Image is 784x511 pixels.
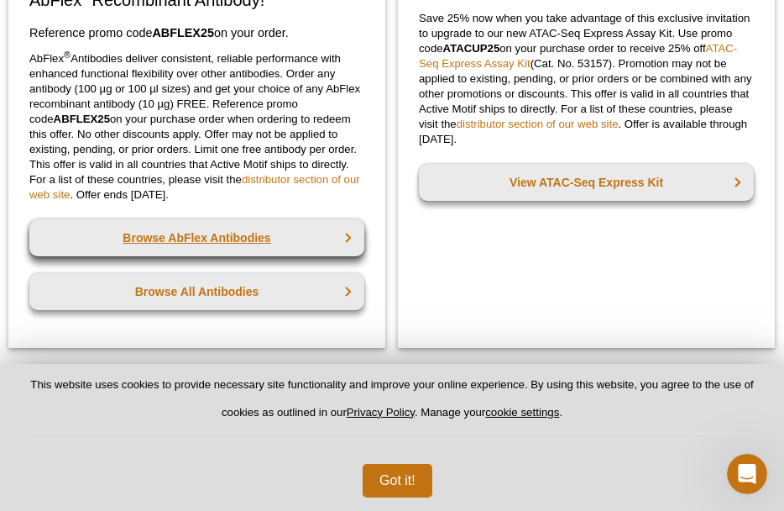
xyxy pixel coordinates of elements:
[29,273,364,310] a: Browse All Antibodies
[29,219,364,256] a: Browse AbFlex Antibodies
[29,23,364,43] h3: Reference promo code on your order.
[27,377,757,434] p: This website uses cookies to provide necessary site functionality and improve your online experie...
[347,406,415,419] a: Privacy Policy
[152,26,214,40] strong: ABFLEX25
[29,51,364,203] p: AbFlex Antibodies deliver consistent, reliable performance with enhanced functional flexibility o...
[485,406,559,419] button: cookie settings
[363,464,432,498] button: Got it!
[443,42,500,55] strong: ATACUP25
[457,118,619,130] a: distributor section of our web site
[419,164,754,201] a: View ATAC-Seq Express Kit
[419,11,754,147] p: Save 25% now when you take advantage of this exclusive invitation to upgrade to our new ATAC-Seq ...
[54,113,110,125] strong: ABFLEX25
[64,50,71,60] sup: ®
[727,454,767,494] iframe: Intercom live chat
[29,173,360,201] a: distributor section of our web site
